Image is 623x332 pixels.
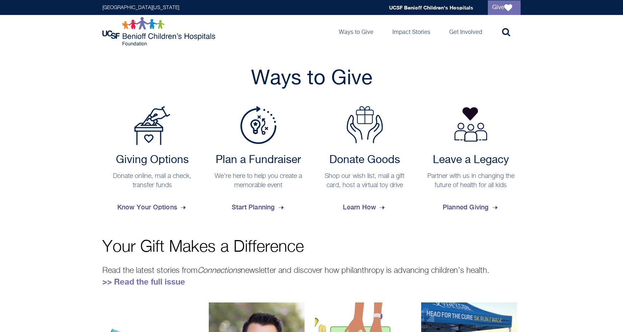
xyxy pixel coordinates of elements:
[106,154,199,167] h2: Giving Options
[102,277,185,286] a: >> Read the full issue
[134,106,171,145] img: Payment Options
[197,267,241,275] em: Connections
[343,197,386,217] span: Learn How
[102,239,521,255] p: Your Gift Makes a Difference
[443,197,499,217] span: Planned Giving
[117,197,187,217] span: Know Your Options
[102,265,521,288] p: Read the latest stories from newsletter and discover how philanthropy is advancing children’s hea...
[318,154,411,167] h2: Donate Goods
[389,4,473,11] a: UCSF Benioff Children's Hospitals
[106,172,199,190] p: Donate online, mail a check, transfer funds
[212,154,305,167] h2: Plan a Fundraiser
[102,106,202,217] a: Payment Options Giving Options Donate online, mail a check, transfer funds Know Your Options
[443,15,488,48] a: Get Involved
[425,172,517,190] p: Partner with us in changing the future of health for all kids
[421,106,521,217] a: Leave a Legacy Partner with us in changing the future of health for all kids Planned Giving
[315,106,415,217] a: Donate Goods Donate Goods Shop our wish list, mail a gift card, host a virtual toy drive Learn How
[240,106,277,144] img: Plan a Fundraiser
[232,197,285,217] span: Start Planning
[102,5,179,10] a: [GEOGRAPHIC_DATA][US_STATE]
[102,66,521,92] h2: Ways to Give
[102,17,217,46] img: Logo for UCSF Benioff Children's Hospitals Foundation
[318,172,411,190] p: Shop our wish list, mail a gift card, host a virtual toy drive
[425,154,517,167] h2: Leave a Legacy
[346,106,383,143] img: Donate Goods
[333,15,379,48] a: Ways to Give
[209,106,309,217] a: Plan a Fundraiser Plan a Fundraiser We're here to help you create a memorable event Start Planning
[387,15,436,48] a: Impact Stories
[488,0,521,15] a: Give
[212,172,305,190] p: We're here to help you create a memorable event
